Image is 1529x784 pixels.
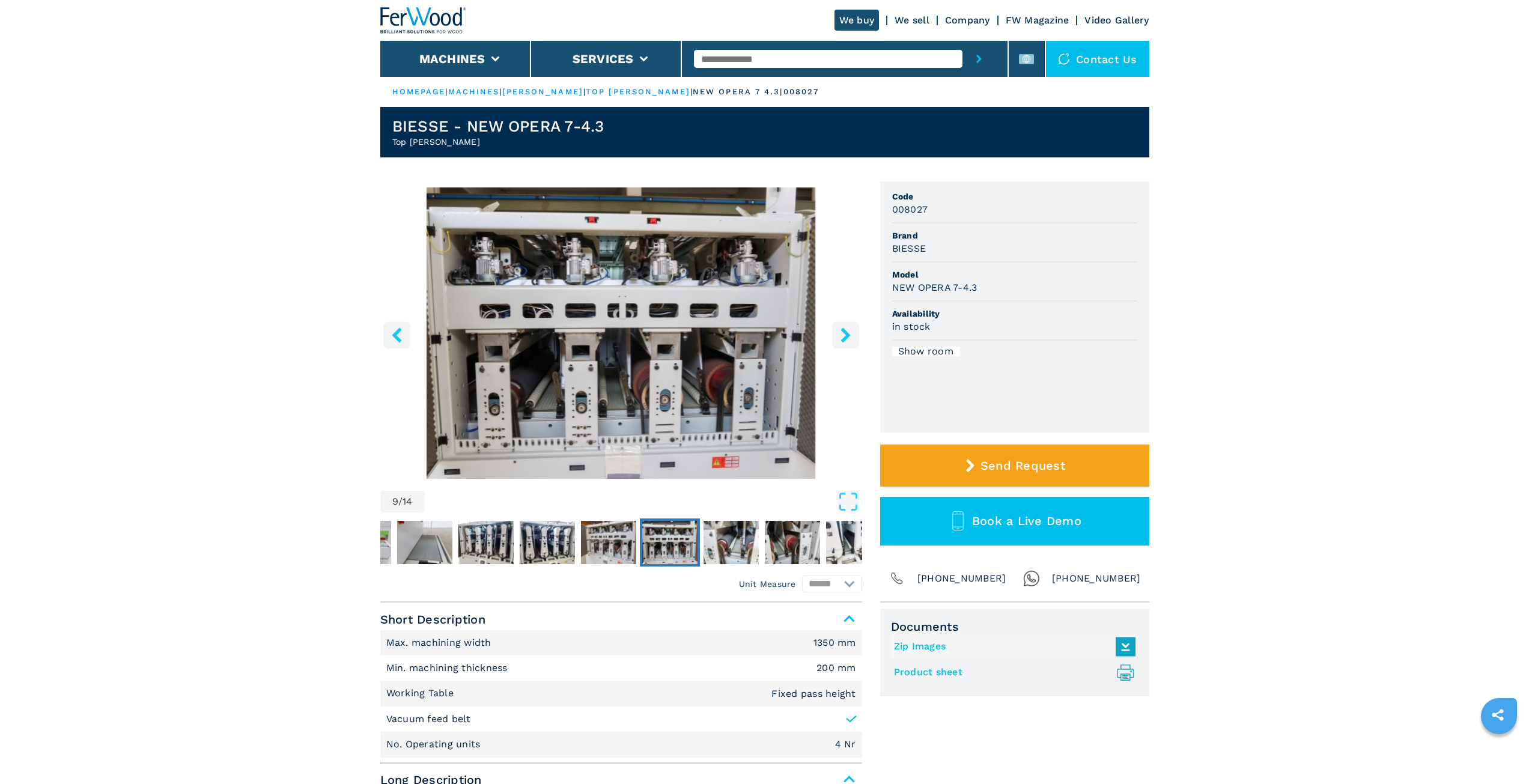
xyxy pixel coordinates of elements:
span: 14 [403,497,413,506]
img: Phone [889,570,905,587]
a: top [PERSON_NAME] [586,87,690,96]
img: 0fa784183b41aff827a7377a937ffa04 [397,521,452,564]
a: machines [448,87,500,96]
span: Availability [892,308,1137,320]
a: sharethis [1483,700,1513,730]
span: Book a Live Demo [972,514,1081,528]
img: Top Sanders BIESSE NEW OPERA 7-4.3 [380,187,862,479]
img: Contact us [1058,53,1070,65]
p: No. Operating units [386,738,484,751]
h1: BIESSE - NEW OPERA 7-4.3 [392,117,604,136]
a: We buy [834,10,880,31]
img: 4a8cc8d259a8c21861ce1ff9917edce5 [704,521,759,564]
span: Model [892,269,1137,281]
img: 70831c24ff84e2f273f2c074152247de [520,521,575,564]
em: Fixed pass height [771,689,856,699]
a: We sell [895,14,929,26]
span: 9 [392,497,398,506]
h3: NEW OPERA 7-4.3 [892,281,977,294]
p: Working Table [386,687,457,700]
button: Open Fullscreen [428,491,859,512]
a: HOMEPAGE [392,87,446,96]
em: 1350 mm [813,638,856,648]
button: right-button [832,321,859,348]
button: left-button [383,321,410,348]
h3: 008027 [892,202,928,216]
h3: BIESSE [892,242,926,255]
span: / [398,497,403,506]
h2: Top [PERSON_NAME] [392,136,604,148]
img: 6bac10c7dd12738d2933638c8fa38a12 [765,521,820,564]
span: [PHONE_NUMBER] [1052,570,1141,587]
a: Product sheet [894,663,1129,682]
span: | [499,87,502,96]
img: Whatsapp [1023,570,1040,587]
img: Ferwood [380,7,467,34]
p: Max. machining width [386,636,494,649]
nav: Thumbnail Navigation [150,518,631,567]
span: Documents [891,619,1138,634]
button: Send Request [880,445,1149,487]
iframe: Chat [1478,730,1520,775]
img: ae97bdec610a70738ffcd1a9a0f54ff2 [581,521,636,564]
button: Go to Slide 7 [517,518,577,567]
img: 5c26172ac10a36edc0709b719e1fb9dd [642,521,698,564]
em: 200 mm [816,663,856,673]
p: 008027 [783,87,819,97]
a: FW Magazine [1006,14,1069,26]
div: Go to Slide 9 [380,187,862,479]
a: Zip Images [894,637,1129,657]
span: Code [892,190,1137,202]
button: Go to Slide 8 [579,518,639,567]
em: Unit Measure [739,578,796,590]
img: 2951fcef26ee5363ac09c193238f5d30 [458,521,514,564]
a: Company [945,14,990,26]
span: | [583,87,586,96]
img: b5f44d345805de26f3115527c07968cf [826,521,881,564]
p: Vacuum feed belt [386,713,471,726]
em: 4 Nr [835,740,856,749]
div: Show room [892,347,959,356]
button: Services [573,52,634,66]
span: | [690,87,693,96]
a: Video Gallery [1084,14,1149,26]
button: Go to Slide 10 [701,518,761,567]
span: | [445,87,448,96]
p: new opera 7 4.3 | [693,87,783,97]
button: Go to Slide 9 [640,518,700,567]
span: Send Request [980,458,1065,473]
h3: in stock [892,320,931,333]
button: submit-button [962,41,996,77]
div: Short Description [380,630,862,758]
div: Contact us [1046,41,1149,77]
p: Min. machining thickness [386,661,511,675]
button: Go to Slide 12 [824,518,884,567]
span: [PHONE_NUMBER] [917,570,1006,587]
button: Go to Slide 5 [395,518,455,567]
button: Go to Slide 11 [762,518,822,567]
span: Short Description [380,609,862,630]
a: [PERSON_NAME] [502,87,583,96]
button: Go to Slide 6 [456,518,516,567]
button: Book a Live Demo [880,497,1149,545]
button: Machines [419,52,485,66]
span: Brand [892,229,1137,242]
